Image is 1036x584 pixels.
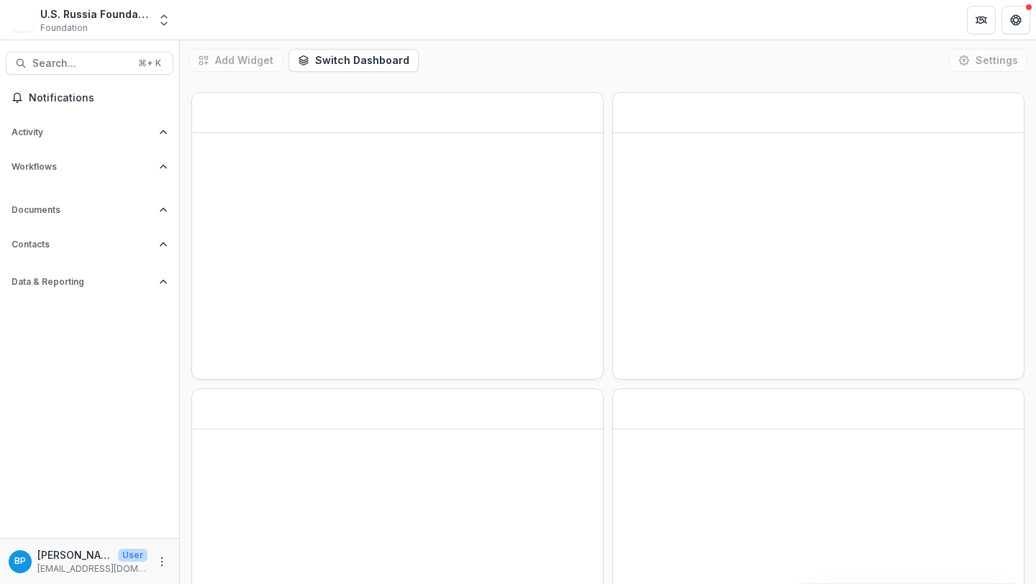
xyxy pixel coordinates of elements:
[12,277,153,287] span: Data & Reporting
[6,86,173,109] button: Notifications
[14,557,26,566] div: Bennett P
[12,205,153,215] span: Documents
[6,199,173,222] button: Open Documents
[12,162,153,172] span: Workflows
[12,127,153,137] span: Activity
[118,549,147,562] p: User
[6,270,173,293] button: Open Data & Reporting
[967,6,996,35] button: Partners
[40,6,148,22] div: U.S. Russia Foundation
[288,49,419,72] button: Switch Dashboard
[188,49,283,72] button: Add Widget
[6,233,173,256] button: Open Contacts
[37,562,147,575] p: [EMAIL_ADDRESS][DOMAIN_NAME]
[154,6,174,35] button: Open entity switcher
[12,239,153,250] span: Contacts
[135,55,164,71] div: ⌘ + K
[186,9,247,30] nav: breadcrumb
[32,58,129,70] span: Search...
[1001,6,1030,35] button: Get Help
[29,92,168,104] span: Notifications
[6,121,173,144] button: Open Activity
[949,49,1027,72] button: Settings
[12,9,35,32] img: U.S. Russia Foundation
[37,547,112,562] p: [PERSON_NAME]
[153,553,171,570] button: More
[40,22,88,35] span: Foundation
[6,52,173,75] button: Search...
[6,155,173,178] button: Open Workflows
